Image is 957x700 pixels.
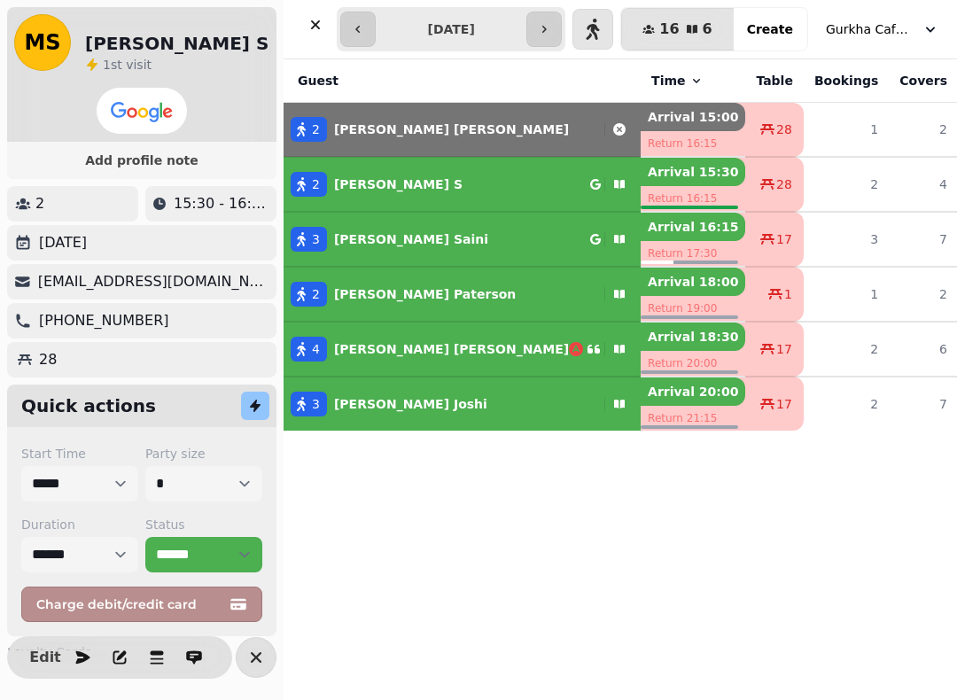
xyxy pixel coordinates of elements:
span: MS [24,32,60,53]
span: Charge debit/credit card [36,598,226,611]
span: 1 [103,58,111,72]
p: [PERSON_NAME] Paterson [334,285,516,303]
p: [PERSON_NAME] [PERSON_NAME] [334,121,569,138]
button: Charge debit/credit card [21,587,262,622]
span: Time [651,72,685,89]
p: [PERSON_NAME] Saini [334,230,488,248]
button: 3[PERSON_NAME] Saini [284,218,641,261]
label: Party size [145,445,262,463]
p: Return 16:15 [641,186,745,211]
p: Return 19:00 [641,296,745,321]
p: Arrival 18:30 [641,323,745,351]
span: 3 [312,395,320,413]
button: 2[PERSON_NAME] S [284,163,641,206]
span: 1 [784,285,792,303]
h2: [PERSON_NAME] S [85,31,268,56]
button: 2[PERSON_NAME] [PERSON_NAME] [284,108,641,151]
button: 166 [621,8,733,51]
span: Gurkha Cafe & Restauarant [826,20,914,38]
button: Create [733,8,807,51]
p: 2 [35,193,44,214]
th: Bookings [804,59,889,103]
span: Add profile note [28,154,255,167]
button: Time [651,72,703,89]
th: Table [745,59,804,103]
p: 28 [39,349,57,370]
th: Guest [284,59,641,103]
td: 1 [804,267,889,322]
td: 1 [804,103,889,158]
p: [PERSON_NAME] S [334,175,463,193]
h2: Quick actions [21,393,156,418]
p: [EMAIL_ADDRESS][DOMAIN_NAME] [38,271,269,292]
span: 28 [776,121,792,138]
p: Arrival 15:30 [641,158,745,186]
span: Create [747,23,793,35]
span: 2 [312,285,320,303]
p: [PERSON_NAME] Joshi [334,395,487,413]
span: 17 [776,395,792,413]
p: visit [103,56,152,74]
label: Duration [21,516,138,533]
p: Arrival 15:00 [641,103,745,131]
p: Return 20:00 [641,351,745,376]
span: 3 [312,230,320,248]
button: Edit [27,640,63,675]
span: 4 [312,340,320,358]
p: 15:30 - 16:15 [174,193,269,214]
p: [DATE] [39,232,87,253]
p: Return 17:30 [641,241,745,266]
p: [PHONE_NUMBER] [39,310,169,331]
p: Return 21:15 [641,406,745,431]
span: 2 [312,175,320,193]
span: 6 [703,22,712,36]
button: Gurkha Cafe & Restauarant [815,13,950,45]
p: [PERSON_NAME] [PERSON_NAME] [334,340,569,358]
button: 2[PERSON_NAME] Paterson [284,273,641,315]
td: 2 [804,157,889,212]
td: 2 [804,322,889,377]
span: 2 [312,121,320,138]
button: 4[PERSON_NAME] [PERSON_NAME] [284,328,641,370]
td: 3 [804,212,889,267]
span: 17 [776,340,792,358]
td: 2 [804,377,889,431]
p: Arrival 20:00 [641,377,745,406]
span: 16 [659,22,679,36]
label: Status [145,516,262,533]
p: Arrival 18:00 [641,268,745,296]
button: 3[PERSON_NAME] Joshi [284,383,641,425]
span: Edit [35,650,56,665]
p: Arrival 16:15 [641,213,745,241]
span: st [111,58,126,72]
button: Add profile note [14,149,269,172]
label: Start Time [21,445,138,463]
p: Return 16:15 [641,131,745,156]
span: 17 [776,230,792,248]
span: 28 [776,175,792,193]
